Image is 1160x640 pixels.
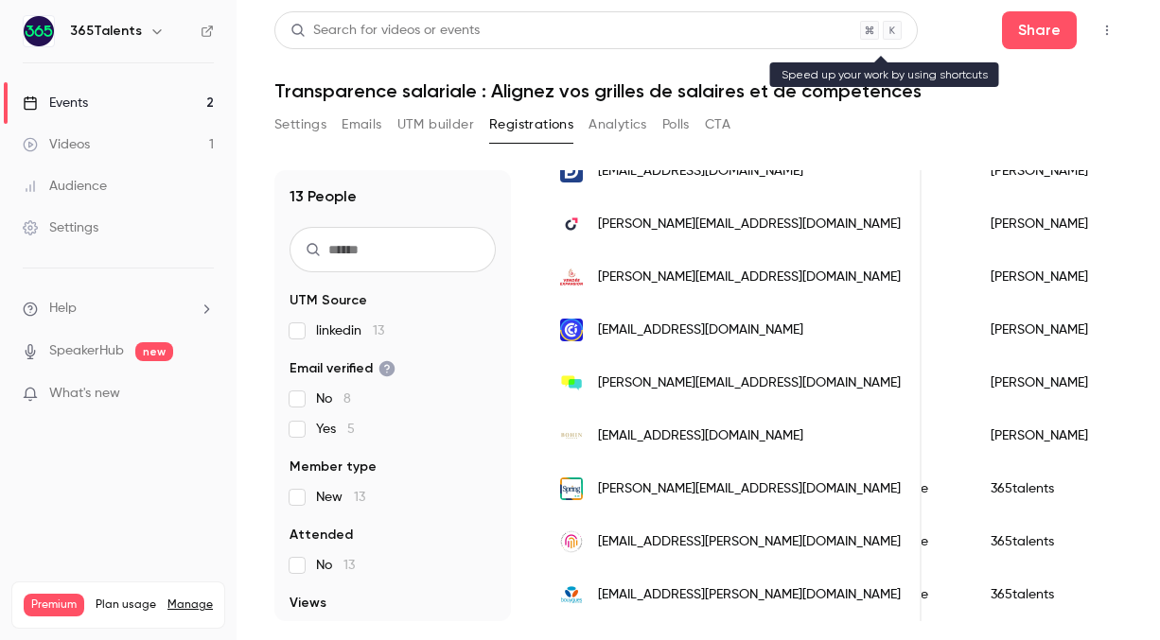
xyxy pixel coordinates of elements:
[560,477,583,500] img: spring-rh.fr
[598,268,901,287] span: [PERSON_NAME][EMAIL_ADDRESS][DOMAIN_NAME]
[598,162,803,182] span: [EMAIL_ADDRESS][DOMAIN_NAME]
[972,145,1107,198] div: [PERSON_NAME]
[1002,11,1077,49] button: Share
[290,458,377,476] span: Member type
[274,79,1122,102] h1: Transparence salariale : Alignez vos grilles de salaires et de compétences
[354,491,365,504] span: 13
[274,110,326,140] button: Settings
[589,110,647,140] button: Analytics
[23,218,98,237] div: Settings
[23,94,88,112] div: Events
[560,424,583,447] img: bohin.fr
[316,389,351,408] span: No
[316,488,365,507] span: New
[560,583,583,606] img: bbox.fr
[972,356,1107,409] div: [PERSON_NAME]
[24,594,84,616] span: Premium
[972,303,1107,356] div: [PERSON_NAME]
[49,341,124,361] a: SpeakerHub
[24,16,54,46] img: 365Talents
[598,532,901,552] span: [EMAIL_ADDRESS][PERSON_NAME][DOMAIN_NAME]
[290,185,357,208] h1: 13 People
[290,291,367,310] span: UTM Source
[972,198,1107,251] div: [PERSON_NAME]
[662,110,690,140] button: Polls
[560,372,583,394] img: adequancy.com
[290,594,326,613] span: Views
[598,426,803,446] span: [EMAIL_ADDRESS][DOMAIN_NAME]
[705,110,730,140] button: CTA
[49,384,120,404] span: What's new
[560,160,583,182] img: minesparis.psl.eu
[290,526,353,545] span: Attended
[343,392,351,406] span: 8
[23,135,90,154] div: Videos
[598,215,901,234] span: [PERSON_NAME][EMAIL_ADDRESS][DOMAIN_NAME]
[342,110,381,140] button: Emails
[598,373,901,393] span: [PERSON_NAME][EMAIL_ADDRESS][DOMAIN_NAME]
[23,177,107,196] div: Audience
[49,299,77,319] span: Help
[972,515,1107,568] div: 365talents
[316,420,355,439] span: Yes
[135,342,173,361] span: new
[972,409,1107,462] div: [PERSON_NAME]
[96,597,156,613] span: Plan usage
[598,479,901,499] span: [PERSON_NAME][EMAIL_ADDRESS][DOMAIN_NAME]
[560,266,583,288] img: vendee-expansion.fr
[972,251,1107,303] div: [PERSON_NAME]
[167,597,213,613] a: Manage
[70,22,142,41] h6: 365Talents
[316,556,355,575] span: No
[290,21,480,41] div: Search for videos or events
[191,386,214,403] iframe: Noticeable Trigger
[347,423,355,436] span: 5
[373,324,384,337] span: 13
[23,299,214,319] li: help-dropdown-opener
[489,110,573,140] button: Registrations
[560,213,583,235] img: odigo.com
[290,359,395,378] span: Email verified
[560,530,583,553] img: stephenson-formation.fr
[560,319,583,341] img: mail.novancia.fr
[972,462,1107,515] div: 365talents
[397,110,474,140] button: UTM builder
[343,559,355,572] span: 13
[598,320,803,340] span: [EMAIL_ADDRESS][DOMAIN_NAME]
[972,568,1107,621] div: 365talents
[316,321,384,340] span: linkedin
[598,585,901,605] span: [EMAIL_ADDRESS][PERSON_NAME][DOMAIN_NAME]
